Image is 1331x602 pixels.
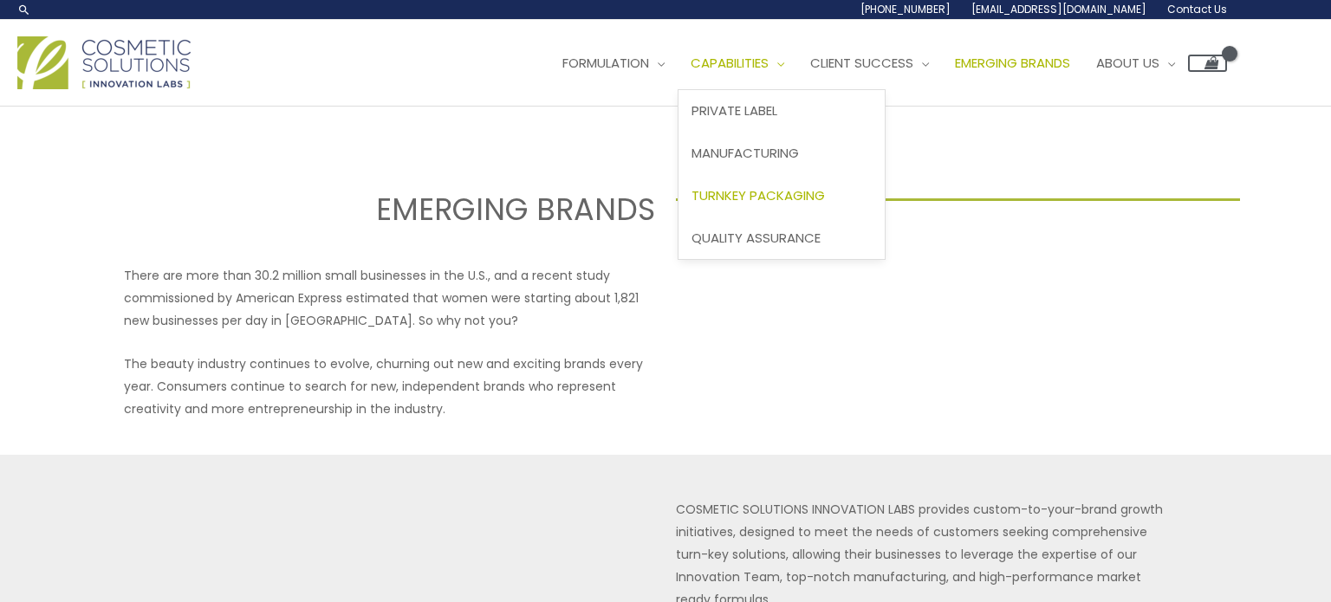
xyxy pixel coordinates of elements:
a: View Shopping Cart, empty [1188,55,1227,72]
span: Client Success [810,54,913,72]
span: Manufacturing [691,144,799,162]
span: About Us [1096,54,1159,72]
img: Cosmetic Solutions Logo [17,36,191,89]
span: Turnkey Packaging [691,186,825,204]
a: Manufacturing [678,133,885,175]
a: About Us [1083,37,1188,89]
a: Formulation [549,37,678,89]
a: Emerging Brands [942,37,1083,89]
a: Search icon link [17,3,31,16]
span: [PHONE_NUMBER] [860,2,951,16]
a: Quality Assurance [678,217,885,259]
a: Capabilities [678,37,797,89]
p: The beauty industry continues to evolve, churning out new and exciting brands every year. Consume... [124,353,655,420]
a: Turnkey Packaging [678,174,885,217]
span: [EMAIL_ADDRESS][DOMAIN_NAME] [971,2,1146,16]
span: Formulation [562,54,649,72]
nav: Site Navigation [536,37,1227,89]
span: Capabilities [691,54,769,72]
span: Private Label [691,101,777,120]
span: Quality Assurance [691,229,821,247]
span: Emerging Brands [955,54,1070,72]
p: There are more than 30.2 million small businesses in the U.S., and a recent study commissioned by... [124,264,655,332]
h2: EMERGING BRANDS [91,190,655,230]
a: Client Success [797,37,942,89]
a: Private Label [678,90,885,133]
span: Contact Us [1167,2,1227,16]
